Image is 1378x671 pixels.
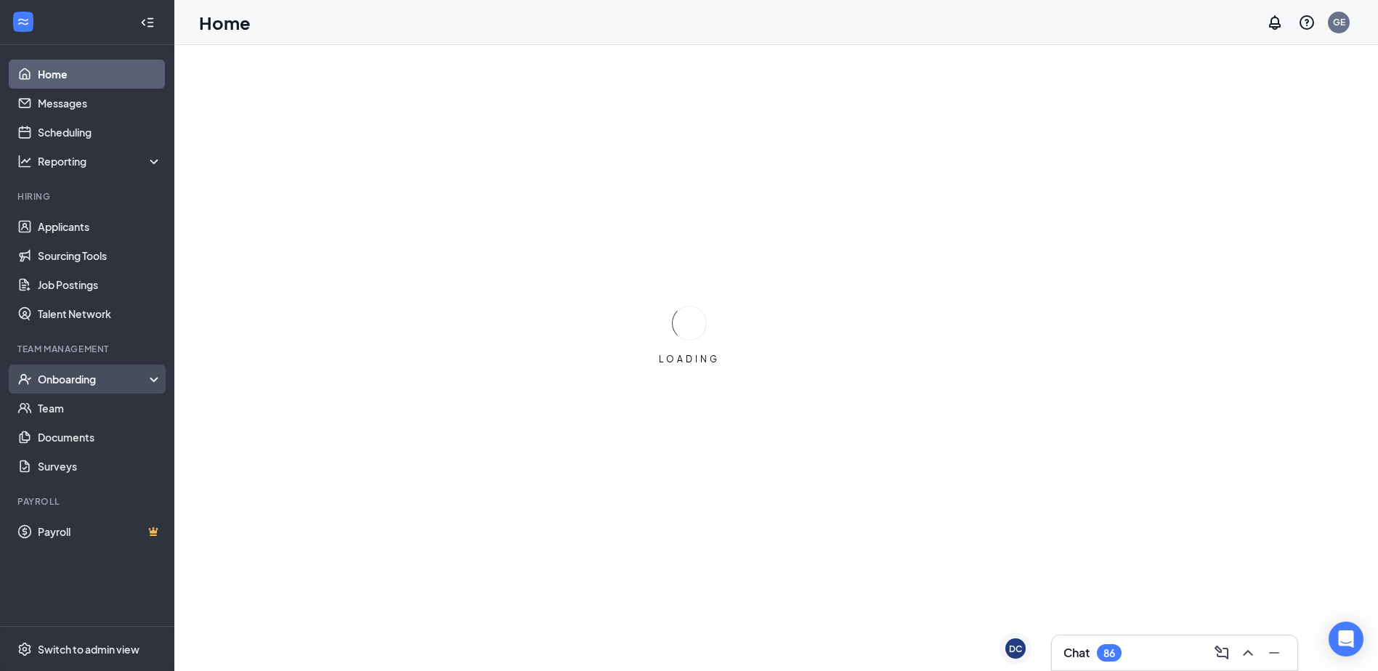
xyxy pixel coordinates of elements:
[38,118,162,147] a: Scheduling
[1265,644,1283,662] svg: Minimize
[38,60,162,89] a: Home
[1239,644,1257,662] svg: ChevronUp
[1210,641,1233,664] button: ComposeMessage
[140,15,155,30] svg: Collapse
[17,154,32,168] svg: Analysis
[1263,641,1286,664] button: Minimize
[38,517,162,546] a: PayrollCrown
[17,190,159,203] div: Hiring
[38,299,162,328] a: Talent Network
[17,495,159,508] div: Payroll
[38,89,162,118] a: Messages
[17,372,32,386] svg: UserCheck
[38,241,162,270] a: Sourcing Tools
[16,15,31,29] svg: WorkstreamLogo
[17,343,159,355] div: Team Management
[38,642,139,656] div: Switch to admin view
[1298,14,1316,31] svg: QuestionInfo
[1266,14,1284,31] svg: Notifications
[199,10,251,35] h1: Home
[1103,647,1115,659] div: 86
[1213,644,1231,662] svg: ComposeMessage
[1236,641,1260,664] button: ChevronUp
[17,642,32,656] svg: Settings
[1329,622,1363,656] div: Open Intercom Messenger
[38,452,162,481] a: Surveys
[1063,645,1090,661] h3: Chat
[38,394,162,423] a: Team
[1333,16,1345,28] div: GE
[38,423,162,452] a: Documents
[38,372,150,386] div: Onboarding
[38,212,162,241] a: Applicants
[1009,643,1022,655] div: DC
[653,353,726,365] div: LOADING
[38,154,163,168] div: Reporting
[38,270,162,299] a: Job Postings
